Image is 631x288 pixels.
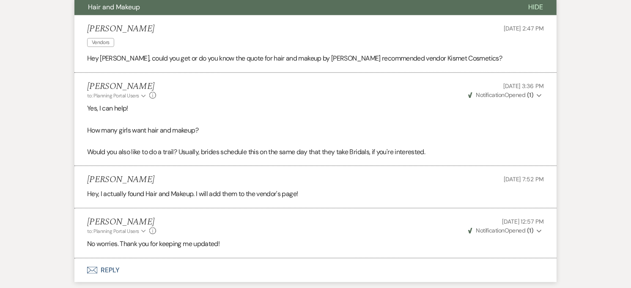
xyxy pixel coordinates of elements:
span: Notification [476,227,504,234]
span: Hair and Makeup [88,3,140,11]
span: Vendors [87,38,114,47]
p: Hey, I actually found Hair and Makeup. I will add them to the vendor's page! [87,188,544,199]
span: [DATE] 7:52 PM [504,175,544,183]
h5: [PERSON_NAME] [87,81,156,92]
button: to: Planning Portal Users [87,92,147,100]
button: Reply [74,258,557,282]
span: [DATE] 12:57 PM [502,218,544,225]
button: to: Planning Portal Users [87,227,147,235]
span: [DATE] 3:36 PM [503,82,544,90]
p: How many girls want hair and makeup? [87,125,544,136]
button: NotificationOpened (1) [467,226,544,235]
strong: ( 1 ) [527,91,533,99]
p: No worries. Thank you for keeping me updated! [87,238,544,249]
span: Opened [468,227,533,234]
strong: ( 1 ) [527,227,533,234]
span: Notification [476,91,504,99]
span: Hide [528,3,543,11]
h5: [PERSON_NAME] [87,217,156,227]
p: Yes, I can help! [87,103,544,114]
span: to: Planning Portal Users [87,92,139,99]
button: NotificationOpened (1) [467,91,544,100]
span: [DATE] 2:47 PM [504,25,544,32]
p: Hey [PERSON_NAME], could you get or do you know the quote for hair and makeup by [PERSON_NAME] re... [87,53,544,64]
span: to: Planning Portal Users [87,228,139,235]
h5: [PERSON_NAME] [87,174,154,185]
span: Opened [468,91,533,99]
h5: [PERSON_NAME] [87,24,154,34]
p: Would you also like to do a trail? Usually, brides schedule this on the same day that they take B... [87,147,544,158]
